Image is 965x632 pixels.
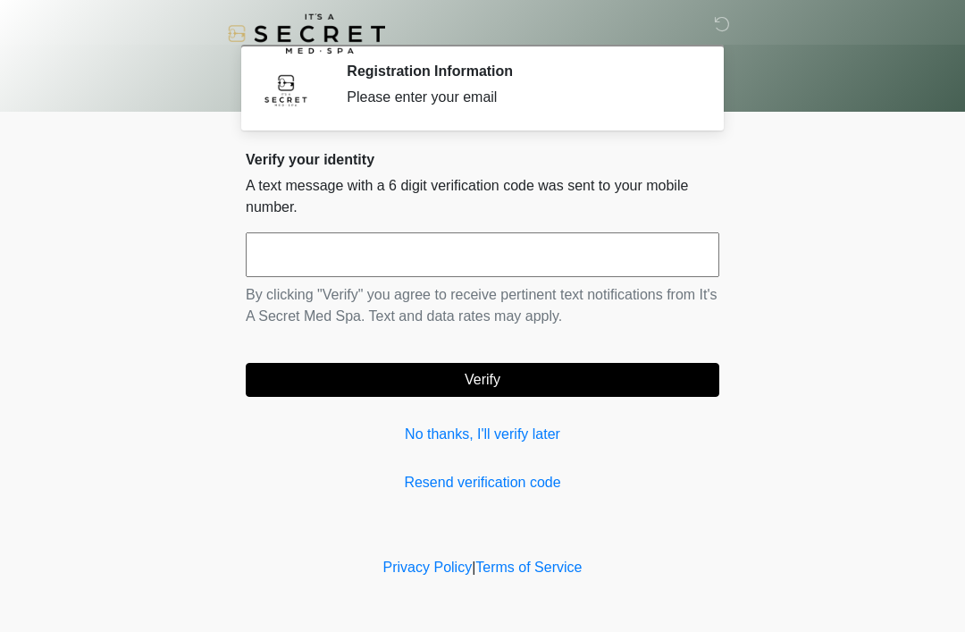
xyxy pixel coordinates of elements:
[246,472,719,493] a: Resend verification code
[347,87,692,108] div: Please enter your email
[259,63,313,116] img: Agent Avatar
[246,363,719,397] button: Verify
[472,560,475,575] a: |
[246,424,719,445] a: No thanks, I'll verify later
[246,175,719,218] p: A text message with a 6 digit verification code was sent to your mobile number.
[246,151,719,168] h2: Verify your identity
[228,13,385,54] img: It's A Secret Med Spa Logo
[475,560,582,575] a: Terms of Service
[383,560,473,575] a: Privacy Policy
[246,284,719,327] p: By clicking "Verify" you agree to receive pertinent text notifications from It's A Secret Med Spa...
[347,63,692,80] h2: Registration Information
